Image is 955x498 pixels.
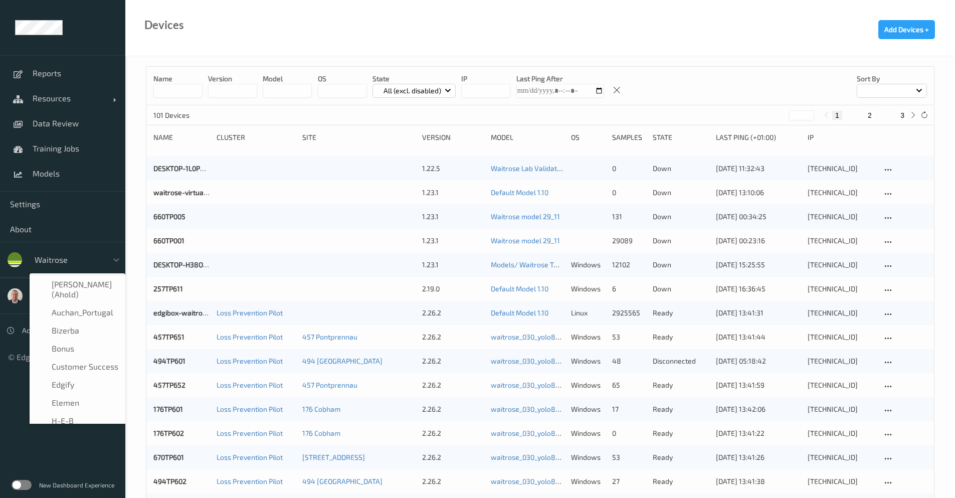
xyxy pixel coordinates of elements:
[653,132,709,142] div: State
[372,74,456,84] p: State
[612,380,646,390] div: 65
[422,452,484,462] div: 2.26.2
[153,164,213,173] a: DESKTOP-1L0PT8G
[422,163,484,174] div: 1.22.5
[422,188,484,198] div: 1.23.1
[302,453,365,461] a: [STREET_ADDRESS]
[422,284,484,294] div: 2.19.0
[808,380,875,390] div: [TECHNICAL_ID]
[612,260,646,270] div: 12102
[217,333,283,341] a: Loss Prevention Pilot
[571,332,605,342] p: windows
[865,111,875,120] button: 2
[422,404,484,414] div: 2.26.2
[808,308,875,318] div: [TECHNICAL_ID]
[153,357,185,365] a: 494TP601
[153,284,183,293] a: 257TP611
[302,477,383,485] a: 494 [GEOGRAPHIC_DATA]
[653,284,709,294] p: down
[808,356,875,366] div: [TECHNICAL_ID]
[422,476,484,486] div: 2.26.2
[612,236,646,246] div: 29089
[653,332,709,342] p: ready
[422,380,484,390] div: 2.26.2
[491,284,548,293] a: Default Model 1.10
[491,333,604,341] a: waitrose_030_yolo8n_384_9_07_25
[716,308,800,318] div: [DATE] 13:41:31
[208,74,257,84] p: version
[716,428,800,438] div: [DATE] 13:41:22
[217,405,283,413] a: Loss Prevention Pilot
[653,236,709,246] p: down
[422,356,484,366] div: 2.26.2
[897,111,907,120] button: 3
[808,476,875,486] div: [TECHNICAL_ID]
[571,284,605,294] p: windows
[612,188,646,198] div: 0
[571,308,605,318] p: linux
[716,163,800,174] div: [DATE] 11:32:43
[461,74,510,84] p: IP
[653,163,709,174] p: down
[153,333,184,341] a: 457TP651
[716,188,800,198] div: [DATE] 13:10:06
[612,132,646,142] div: Samples
[653,260,709,270] p: down
[491,453,604,461] a: waitrose_030_yolo8n_384_9_07_25
[571,404,605,414] p: windows
[808,332,875,342] div: [TECHNICAL_ID]
[491,405,604,413] a: waitrose_030_yolo8n_384_9_07_25
[808,452,875,462] div: [TECHNICAL_ID]
[422,212,484,222] div: 1.23.1
[491,477,604,485] a: waitrose_030_yolo8n_384_9_07_25
[878,20,935,39] button: Add Devices +
[422,132,484,142] div: version
[857,74,927,84] p: Sort by
[716,356,800,366] div: [DATE] 05:18:42
[422,260,484,270] div: 1.23.1
[832,111,842,120] button: 1
[380,86,445,96] p: All (excl. disabled)
[612,356,646,366] div: 48
[716,452,800,462] div: [DATE] 13:41:26
[217,453,283,461] a: Loss Prevention Pilot
[716,236,800,246] div: [DATE] 00:23:16
[808,236,875,246] div: [TECHNICAL_ID]
[612,163,646,174] div: 0
[217,381,283,389] a: Loss Prevention Pilot
[153,405,183,413] a: 176TP601
[716,404,800,414] div: [DATE] 13:42:06
[571,132,605,142] div: OS
[612,428,646,438] div: 0
[571,356,605,366] p: windows
[653,452,709,462] p: ready
[653,380,709,390] p: ready
[491,357,604,365] a: waitrose_030_yolo8n_384_9_07_25
[144,20,184,30] div: Devices
[808,260,875,270] div: [TECHNICAL_ID]
[153,453,184,461] a: 670TP601
[653,404,709,414] p: ready
[491,429,604,437] a: waitrose_030_yolo8n_384_9_07_25
[612,212,646,222] div: 131
[571,428,605,438] p: windows
[808,163,875,174] div: [TECHNICAL_ID]
[716,260,800,270] div: [DATE] 15:25:55
[808,212,875,222] div: [TECHNICAL_ID]
[612,452,646,462] div: 53
[716,212,800,222] div: [DATE] 00:34:25
[217,132,295,142] div: Cluster
[302,132,415,142] div: Site
[491,212,560,221] a: Waitrose model 29_11
[302,429,340,437] a: 176 Cobham
[653,308,709,318] p: ready
[491,381,604,389] a: waitrose_030_yolo8n_384_9_07_25
[653,428,709,438] p: ready
[153,260,215,269] a: DESKTOP-H38O91D
[571,380,605,390] p: windows
[217,429,283,437] a: Loss Prevention Pilot
[422,308,484,318] div: 2.26.2
[612,476,646,486] div: 27
[153,429,184,437] a: 176TP602
[153,308,210,317] a: edgibox-waitrose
